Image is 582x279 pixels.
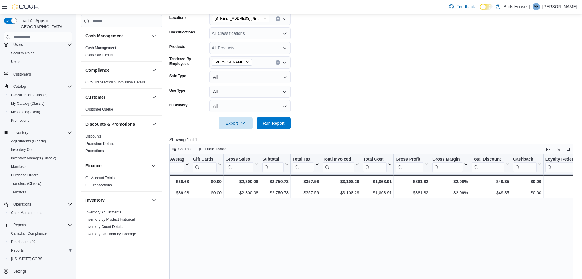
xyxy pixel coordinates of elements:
span: Manifests [11,164,26,169]
span: Run Report [263,120,285,126]
span: Settings [13,269,26,274]
label: Use Type [169,88,185,93]
div: Gift Cards [193,157,217,162]
div: Total Invoiced [323,157,354,162]
span: Dashboards [11,240,35,244]
h3: Compliance [85,67,109,73]
span: Security Roles [11,51,34,56]
div: Total Cost [363,157,387,162]
a: Canadian Compliance [8,230,49,237]
div: $0.00 [193,178,222,185]
div: $36.68 [139,189,189,196]
span: Reports [13,223,26,227]
button: [US_STATE] CCRS [6,255,75,263]
button: Reports [1,221,75,229]
button: Remove 201 Hurst Dr #6 from selection in this group [263,17,267,20]
span: Settings [11,267,72,275]
span: Dashboards [8,238,72,246]
button: Reports [11,221,28,229]
span: Canadian Compliance [11,231,47,236]
span: My Catalog (Classic) [11,101,45,106]
span: Users [11,41,72,48]
span: Purchase Orders [11,173,38,178]
span: Promotions [85,148,104,153]
button: Operations [1,200,75,209]
span: Purchase Orders [8,172,72,179]
a: Customer Queue [85,107,113,111]
label: Products [169,44,185,49]
span: Reports [11,221,72,229]
div: Customer [81,106,162,115]
div: Transaction Average [145,157,184,172]
input: Dark Mode [480,4,493,10]
button: Open list of options [282,60,287,65]
button: Finance [150,162,157,169]
div: Total Cost [363,157,387,172]
button: Catalog [1,82,75,91]
button: Gross Sales [226,157,258,172]
button: Finance [85,163,149,169]
span: Inventory Count [11,147,37,152]
div: Aman Bhogal [533,3,540,10]
div: Gross Margin [432,157,463,172]
div: Subtotal [262,157,284,172]
span: My Catalog (Classic) [8,100,72,107]
div: $2,800.08 [226,178,258,185]
div: Gross Sales [226,157,253,162]
span: GL Account Totals [85,175,115,180]
span: Reports [8,247,72,254]
span: Inventory Manager (Classic) [8,155,72,162]
a: Security Roles [8,49,37,57]
div: -$49.35 [472,178,509,185]
a: Cash Management [8,209,44,216]
div: $881.82 [396,189,428,196]
button: Inventory [1,128,75,137]
span: Inventory Adjustments [85,210,121,215]
a: Users [8,58,23,65]
a: Cash Out Details [85,53,113,57]
button: Users [11,41,25,48]
p: | [529,3,530,10]
div: $0.00 [513,189,541,196]
span: Inventory Count Details [85,224,123,229]
span: Export [222,117,249,129]
div: $3,108.29 [323,189,359,196]
span: Classification (Classic) [8,91,72,99]
div: Total Discount [472,157,504,162]
button: Columns [170,145,195,153]
a: Classification (Classic) [8,91,50,99]
button: 1 field sorted [196,145,229,153]
span: Security Roles [8,49,72,57]
span: Adjustments (Classic) [8,138,72,145]
span: Inventory [13,130,28,135]
span: Transfers [11,190,26,195]
span: Inventory On Hand by Package [85,232,136,236]
a: Transfers [8,189,28,196]
a: Feedback [447,1,477,13]
span: Customers [11,70,72,78]
button: Run Report [257,117,291,129]
div: $0.00 [193,189,222,196]
div: Subtotal [262,157,284,162]
button: Display options [555,145,562,153]
a: Reports [8,247,26,254]
a: OCS Transaction Submission Details [85,80,145,84]
div: Total Tax [293,157,314,172]
div: Cashback [513,157,536,172]
button: Cash Management [6,209,75,217]
div: 32.06% [432,189,468,196]
p: Showing 1 of 1 [169,137,577,143]
button: Customer [85,94,149,100]
a: Cash Management [85,46,116,50]
span: Catalog [11,83,72,90]
button: Inventory Manager (Classic) [6,154,75,162]
button: Canadian Compliance [6,229,75,238]
span: Washington CCRS [8,255,72,263]
span: OCS Transaction Submission Details [85,80,145,85]
button: Customer [150,94,157,101]
span: [PERSON_NAME] [215,59,245,65]
a: Promotions [8,117,32,124]
span: Users [11,59,20,64]
span: [US_STATE] CCRS [11,257,42,261]
button: Catalog [11,83,28,90]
